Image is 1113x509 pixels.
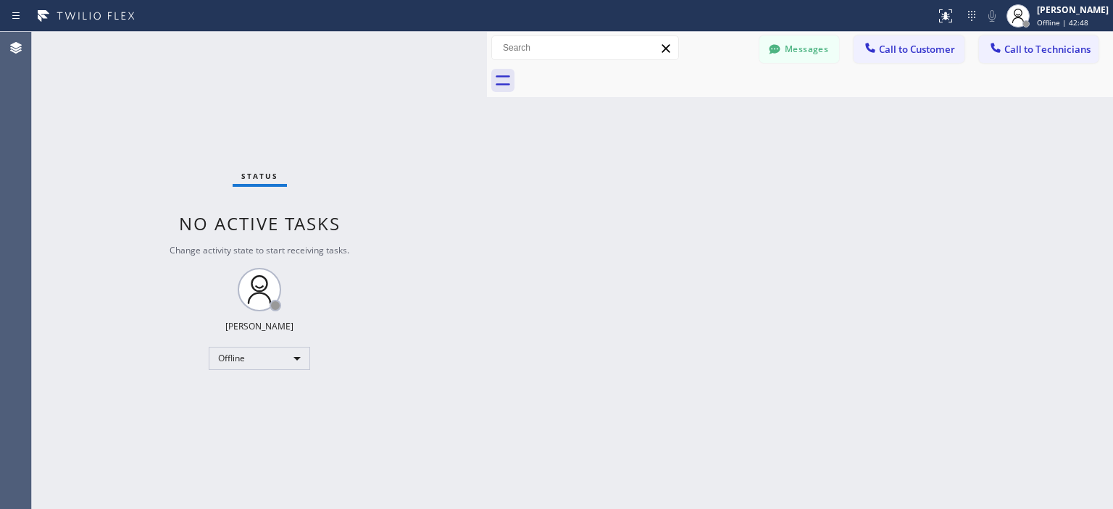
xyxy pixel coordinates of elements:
[209,347,310,370] div: Offline
[1037,4,1109,16] div: [PERSON_NAME]
[179,211,341,235] span: No active tasks
[1004,43,1091,56] span: Call to Technicians
[979,35,1099,63] button: Call to Technicians
[759,35,839,63] button: Messages
[170,244,349,256] span: Change activity state to start receiving tasks.
[854,35,964,63] button: Call to Customer
[225,320,293,332] div: [PERSON_NAME]
[492,36,678,59] input: Search
[241,171,278,181] span: Status
[982,6,1002,26] button: Mute
[879,43,955,56] span: Call to Customer
[1037,17,1088,28] span: Offline | 42:48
